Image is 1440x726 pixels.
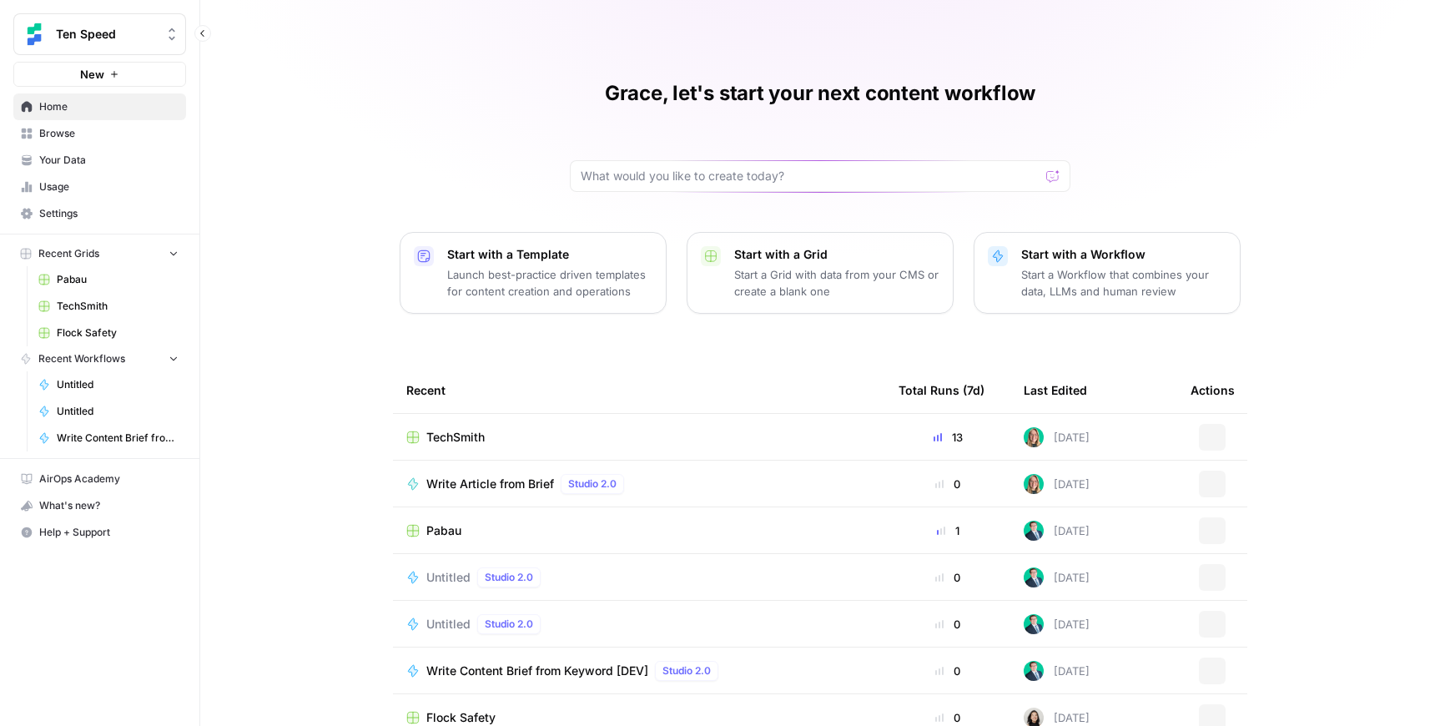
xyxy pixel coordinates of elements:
[426,569,471,586] span: Untitled
[1021,266,1226,300] p: Start a Workflow that combines your data, LLMs and human review
[13,147,186,174] a: Your Data
[605,80,1035,107] h1: Grace, let's start your next content workflow
[13,120,186,147] a: Browse
[57,377,179,392] span: Untitled
[568,476,617,492] span: Studio 2.0
[899,367,984,413] div: Total Runs (7d)
[13,93,186,120] a: Home
[39,206,179,221] span: Settings
[31,293,186,320] a: TechSmith
[687,232,954,314] button: Start with a GridStart a Grid with data from your CMS or create a blank one
[57,299,179,314] span: TechSmith
[734,266,939,300] p: Start a Grid with data from your CMS or create a blank one
[1024,474,1044,494] img: clj2pqnt5d80yvglzqbzt3r6x08a
[400,232,667,314] button: Start with a TemplateLaunch best-practice driven templates for content creation and operations
[31,425,186,451] a: Write Content Brief from Keyword [DEV]
[1024,661,1090,681] div: [DATE]
[39,153,179,168] span: Your Data
[1024,367,1087,413] div: Last Edited
[31,398,186,425] a: Untitled
[899,569,997,586] div: 0
[39,471,179,487] span: AirOps Academy
[485,570,533,585] span: Studio 2.0
[899,709,997,726] div: 0
[13,174,186,200] a: Usage
[39,126,179,141] span: Browse
[1024,427,1090,447] div: [DATE]
[39,99,179,114] span: Home
[406,614,872,634] a: UntitledStudio 2.0
[13,519,186,546] button: Help + Support
[426,429,485,446] span: TechSmith
[57,431,179,446] span: Write Content Brief from Keyword [DEV]
[39,179,179,194] span: Usage
[38,246,99,261] span: Recent Grids
[1024,474,1090,494] div: [DATE]
[13,466,186,492] a: AirOps Academy
[1024,521,1044,541] img: loq7q7lwz012dtl6ci9jrncps3v6
[13,346,186,371] button: Recent Workflows
[406,522,872,539] a: Pabau
[406,429,872,446] a: TechSmith
[56,26,157,43] span: Ten Speed
[13,13,186,55] button: Workspace: Ten Speed
[406,661,872,681] a: Write Content Brief from Keyword [DEV]Studio 2.0
[447,246,652,263] p: Start with a Template
[1191,367,1235,413] div: Actions
[1024,661,1044,681] img: loq7q7lwz012dtl6ci9jrncps3v6
[14,493,185,518] div: What's new?
[406,367,872,413] div: Recent
[1024,521,1090,541] div: [DATE]
[899,522,997,539] div: 1
[406,567,872,587] a: UntitledStudio 2.0
[31,320,186,346] a: Flock Safety
[899,476,997,492] div: 0
[1024,427,1044,447] img: clj2pqnt5d80yvglzqbzt3r6x08a
[38,351,125,366] span: Recent Workflows
[1024,567,1044,587] img: loq7q7lwz012dtl6ci9jrncps3v6
[899,616,997,633] div: 0
[426,522,461,539] span: Pabau
[1024,567,1090,587] div: [DATE]
[1021,246,1226,263] p: Start with a Workflow
[406,709,872,726] a: Flock Safety
[80,66,104,83] span: New
[57,272,179,287] span: Pabau
[899,429,997,446] div: 13
[734,246,939,263] p: Start with a Grid
[447,266,652,300] p: Launch best-practice driven templates for content creation and operations
[13,62,186,87] button: New
[31,371,186,398] a: Untitled
[57,404,179,419] span: Untitled
[57,325,179,340] span: Flock Safety
[1024,614,1044,634] img: loq7q7lwz012dtl6ci9jrncps3v6
[581,168,1040,184] input: What would you like to create today?
[485,617,533,632] span: Studio 2.0
[899,663,997,679] div: 0
[426,616,471,633] span: Untitled
[39,525,179,540] span: Help + Support
[662,663,711,678] span: Studio 2.0
[13,492,186,519] button: What's new?
[974,232,1241,314] button: Start with a WorkflowStart a Workflow that combines your data, LLMs and human review
[426,476,554,492] span: Write Article from Brief
[406,474,872,494] a: Write Article from BriefStudio 2.0
[426,663,648,679] span: Write Content Brief from Keyword [DEV]
[19,19,49,49] img: Ten Speed Logo
[13,241,186,266] button: Recent Grids
[1024,614,1090,634] div: [DATE]
[426,709,496,726] span: Flock Safety
[31,266,186,293] a: Pabau
[13,200,186,227] a: Settings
